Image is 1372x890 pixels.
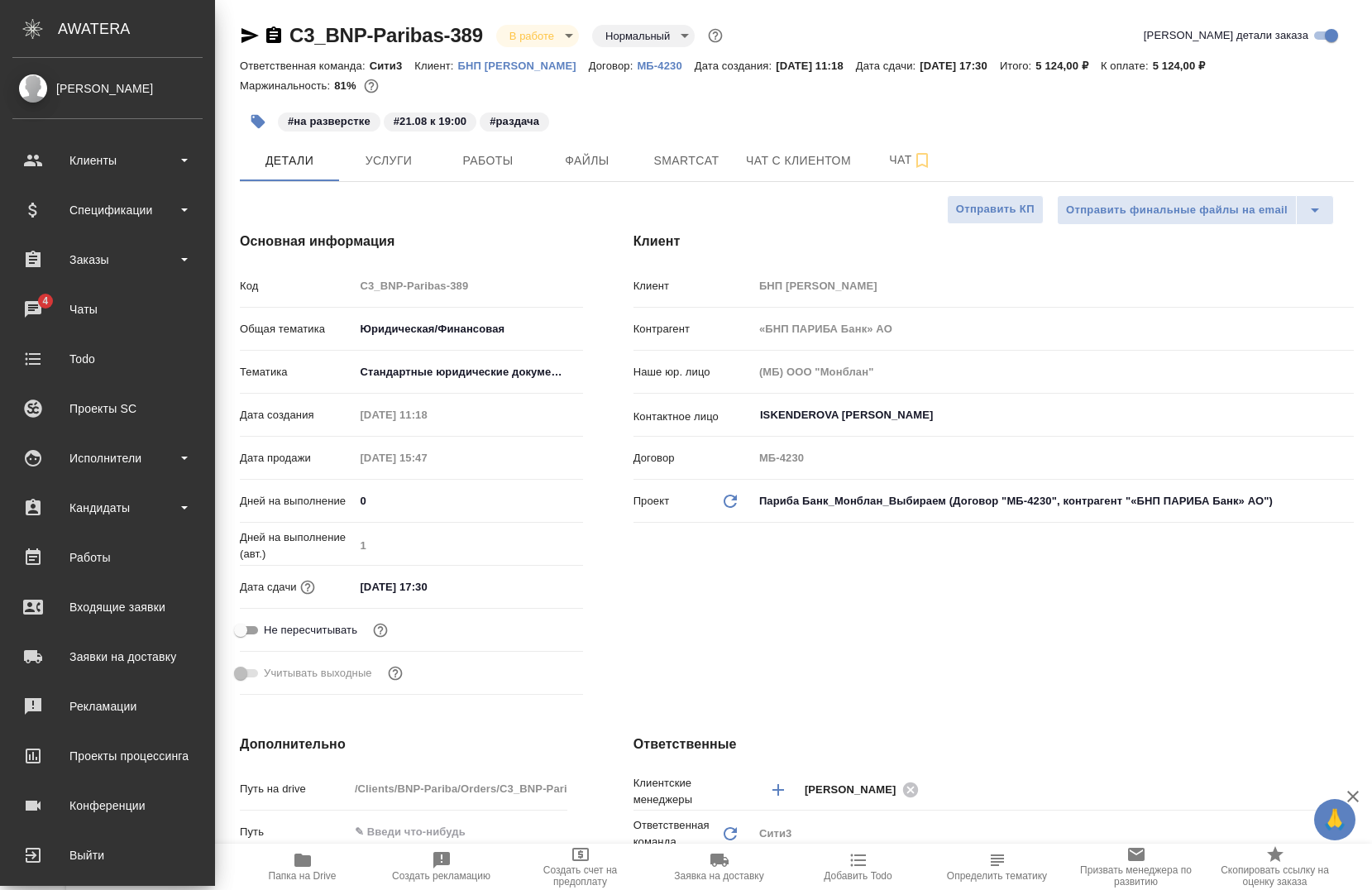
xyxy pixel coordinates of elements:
[4,735,211,777] a: Проекты процессинга
[448,151,528,171] span: Работы
[650,844,789,890] button: Заявка на доставку
[354,575,499,599] input: ✎ Введи что-нибудь
[240,79,334,92] p: Маржинальность:
[288,113,370,130] p: #на разверстке
[1144,27,1308,44] span: [PERSON_NAME] детали заказа
[240,60,370,72] p: Ответственная команда:
[478,113,551,127] span: раздача
[4,388,211,429] a: Проекты SC
[250,151,329,171] span: Детали
[354,446,499,470] input: Пустое поле
[4,686,211,727] a: Рекламации
[633,232,1354,251] h4: Клиент
[637,60,694,72] p: МБ-4230
[12,247,203,272] div: Заказы
[705,25,726,46] button: Доп статусы указывают на важность/срочность заказа
[633,817,720,850] p: Ответственная команда
[633,364,753,380] p: Наше юр. лицо
[458,60,589,72] p: БНП [PERSON_NAME]
[354,489,583,513] input: ✎ Введи что-нибудь
[382,113,478,127] span: 21.08 к 19:00
[361,75,382,97] button: 832.60 RUB;
[240,407,354,423] p: Дата создания
[370,60,415,72] p: Сити3
[504,29,559,43] button: В работе
[1345,414,1348,417] button: Open
[1066,201,1288,220] span: Отправить финальные файлы на email
[4,586,211,628] a: Входящие заявки
[4,537,211,578] a: Работы
[4,636,211,677] a: Заявки на доставку
[912,151,932,170] svg: Подписаться
[674,870,763,882] span: Заявка на доставку
[521,864,640,888] span: Создать счет на предоплату
[12,396,203,421] div: Проекты SC
[394,113,466,130] p: #21.08 к 19:00
[753,274,1354,298] input: Пустое поле
[414,60,457,72] p: Клиент:
[240,26,260,45] button: Скопировать ссылку для ЯМессенджера
[4,289,211,330] a: 4Чаты
[385,663,406,684] button: Выбери, если сб и вс нужно считать рабочими днями для выполнения заказа.
[240,824,349,840] p: Путь
[354,534,583,557] input: Пустое поле
[4,835,211,876] a: Выйти
[753,317,1354,341] input: Пустое поле
[12,79,203,98] div: [PERSON_NAME]
[264,622,357,639] span: Не пересчитывать
[12,843,203,868] div: Выйти
[633,493,670,510] p: Проект
[240,493,354,510] p: Дней на выполнение
[956,200,1035,219] span: Отправить КП
[4,785,211,826] a: Конференции
[458,58,589,72] a: БНП [PERSON_NAME]
[370,620,391,641] button: Включи, если не хочешь, чтобы указанная дата сдачи изменилась после переставления заказа в 'Подтв...
[1216,864,1335,888] span: Скопировать ссылку на оценку заказа
[633,775,753,808] p: Клиентские менеджеры
[1101,60,1153,72] p: К оплате:
[12,644,203,669] div: Заявки на доставку
[589,60,638,72] p: Договор:
[633,409,753,425] p: Контактное лицо
[1057,195,1334,225] div: split button
[354,315,583,343] div: Юридическая/Финансовая
[1314,799,1355,840] button: 🙏
[12,446,203,471] div: Исполнители
[269,870,337,882] span: Папка на Drive
[32,293,58,309] span: 4
[12,347,203,371] div: Todo
[12,297,203,322] div: Чаты
[349,820,567,844] input: ✎ Введи что-нибудь
[1153,60,1218,72] p: 5 124,00 ₽
[547,151,627,171] span: Файлы
[289,24,483,46] a: C3_BNP-Paribas-389
[633,278,753,294] p: Клиент
[1000,60,1035,72] p: Итого:
[1077,864,1196,888] span: Призвать менеджера по развитию
[240,781,349,797] p: Путь на drive
[240,321,354,337] p: Общая тематика
[753,446,1354,470] input: Пустое поле
[12,595,203,620] div: Входящие заявки
[392,870,490,882] span: Создать рекламацию
[511,844,650,890] button: Создать счет на предоплату
[695,60,776,72] p: Дата создания:
[805,782,906,798] span: [PERSON_NAME]
[753,360,1354,384] input: Пустое поле
[354,274,583,298] input: Пустое поле
[12,744,203,768] div: Проекты процессинга
[12,148,203,173] div: Клиенты
[240,734,567,754] h4: Дополнительно
[871,150,950,170] span: Чат
[264,26,284,45] button: Скопировать ссылку
[633,321,753,337] p: Контрагент
[753,820,1354,848] div: Сити3
[592,25,695,47] div: В работе
[12,545,203,570] div: Работы
[1321,802,1349,837] span: 🙏
[1067,844,1206,890] button: Призвать менеджера по развитию
[1035,60,1101,72] p: 5 124,00 ₽
[1206,844,1345,890] button: Скопировать ссылку на оценку заказа
[240,278,354,294] p: Код
[233,844,372,890] button: Папка на Drive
